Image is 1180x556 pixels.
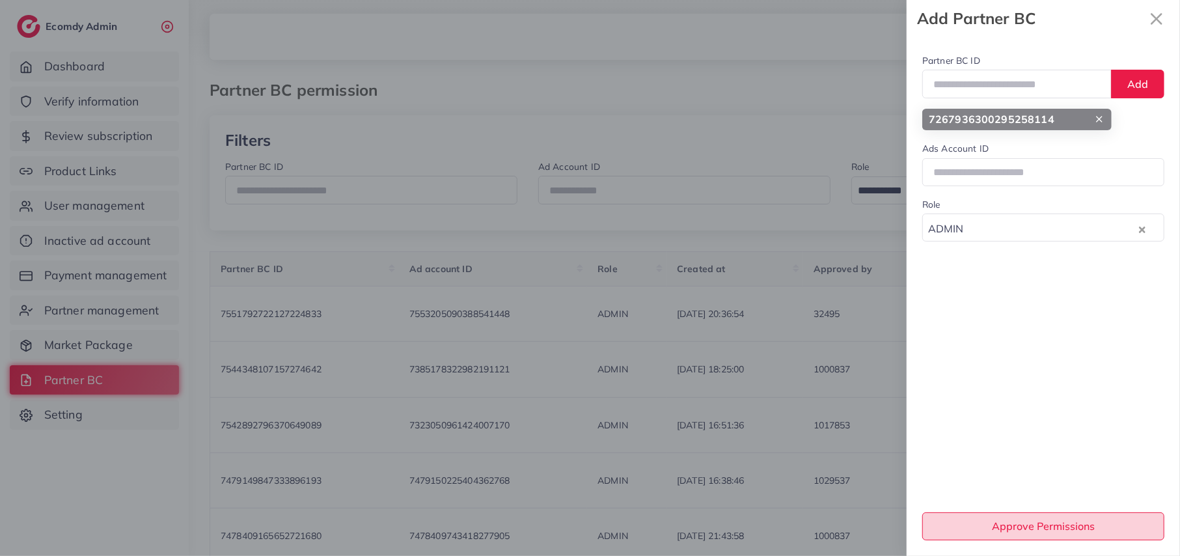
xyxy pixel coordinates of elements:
input: Search for option [968,218,1136,238]
label: Ads Account ID [922,142,989,155]
label: Partner BC ID [922,54,980,67]
svg: x [1144,6,1170,32]
div: Search for option [922,214,1164,242]
button: Close [1144,5,1170,32]
button: Add [1111,70,1164,98]
span: Approve Permissions [992,520,1095,533]
label: Role [922,198,940,211]
button: Clear Selected [1139,221,1146,236]
span: ADMIN [926,219,967,238]
strong: 7267936300295258114 [929,112,1054,127]
button: Approve Permissions [922,512,1164,540]
strong: Add Partner BC [917,7,1144,30]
